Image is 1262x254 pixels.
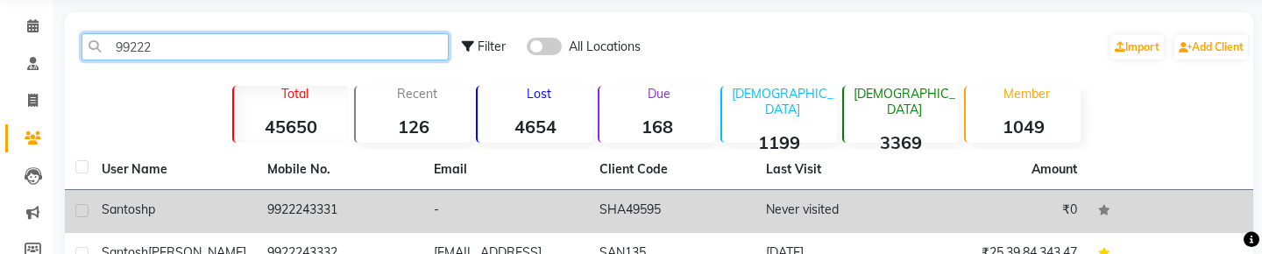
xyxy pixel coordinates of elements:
span: p [148,201,155,217]
a: Import [1110,35,1164,60]
span: All Locations [569,38,641,56]
strong: 126 [356,116,471,138]
p: [DEMOGRAPHIC_DATA] [729,86,837,117]
th: User Name [91,150,257,190]
td: Never visited [755,190,921,233]
strong: 168 [599,116,714,138]
p: [DEMOGRAPHIC_DATA] [851,86,959,117]
td: SHA49595 [589,190,755,233]
p: Member [973,86,1081,102]
td: ₹0 [921,190,1087,233]
strong: 4654 [478,116,592,138]
td: 9922243331 [257,190,422,233]
th: Amount [1021,150,1088,189]
strong: 3369 [844,131,959,153]
p: Recent [363,86,471,102]
strong: 1199 [722,131,837,153]
td: - [423,190,589,233]
p: Total [241,86,349,102]
p: Due [603,86,714,102]
th: Client Code [589,150,755,190]
th: Mobile No. [257,150,422,190]
th: Last Visit [755,150,921,190]
span: Filter [478,39,506,54]
strong: 45650 [234,116,349,138]
a: Add Client [1174,35,1248,60]
p: Lost [485,86,592,102]
th: Email [423,150,589,190]
input: Search by Name/Mobile/Email/Code [82,33,449,60]
strong: 1049 [966,116,1081,138]
span: santosh [102,201,148,217]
